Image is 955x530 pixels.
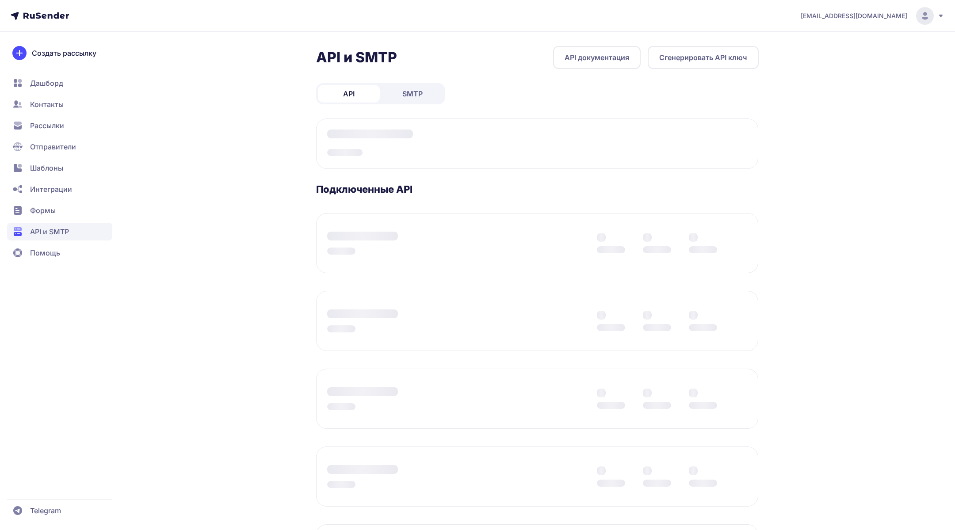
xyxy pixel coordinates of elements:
[343,88,355,99] span: API
[316,49,397,66] h2: API и SMTP
[402,88,423,99] span: SMTP
[382,85,443,103] a: SMTP
[318,85,380,103] a: API
[30,505,61,516] span: Telegram
[30,248,60,258] span: Помощь
[30,78,63,88] span: Дашборд
[30,120,64,131] span: Рассылки
[30,205,56,216] span: Формы
[7,502,112,519] a: Telegram
[553,46,641,69] a: API документация
[30,184,72,194] span: Интеграции
[316,183,759,195] h3: Подключенные API
[32,48,96,58] span: Создать рассылку
[648,46,759,69] button: Сгенерировать API ключ
[30,226,69,237] span: API и SMTP
[30,99,64,110] span: Контакты
[30,141,76,152] span: Отправители
[801,11,907,20] span: [EMAIL_ADDRESS][DOMAIN_NAME]
[30,163,63,173] span: Шаблоны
